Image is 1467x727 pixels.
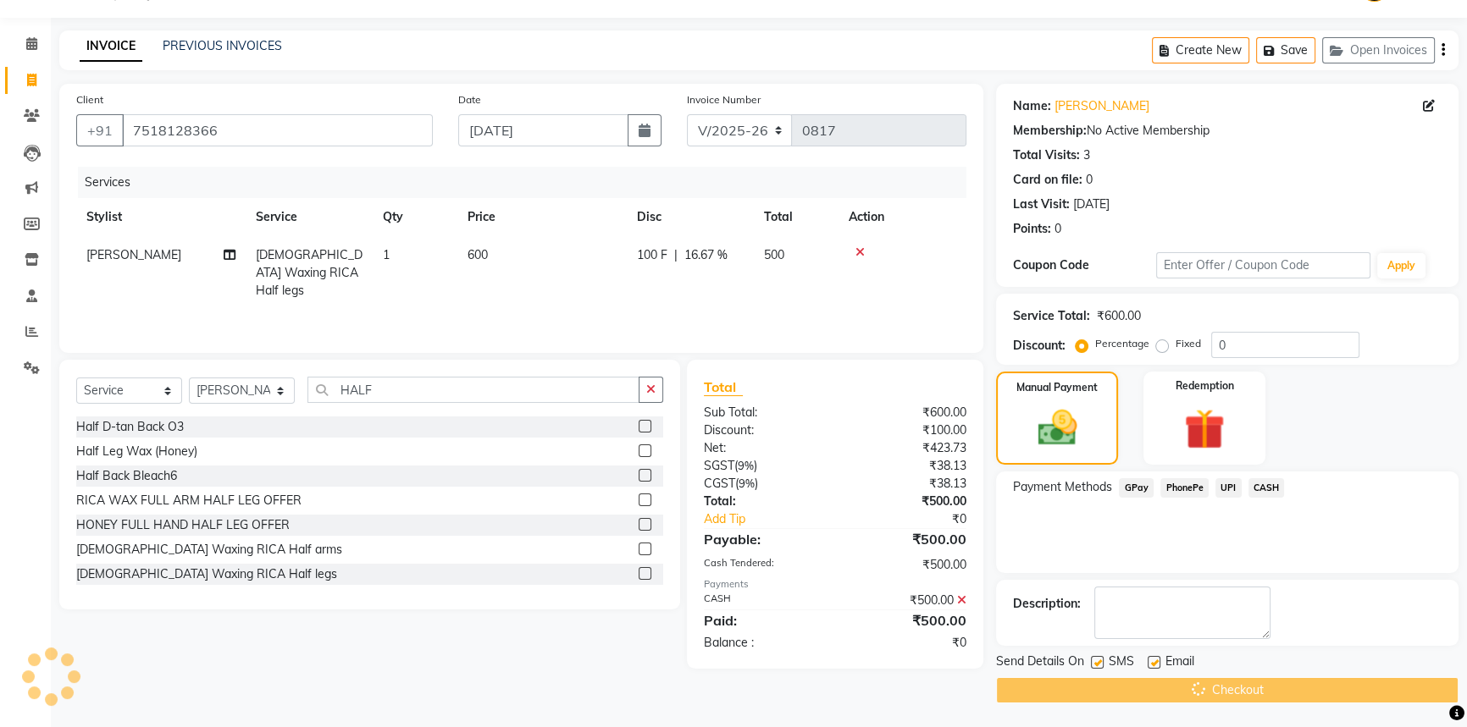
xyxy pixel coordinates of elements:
[839,198,966,236] th: Action
[1171,404,1237,454] img: _gift.svg
[691,439,835,457] div: Net:
[704,458,734,473] span: SGST
[835,493,979,510] div: ₹500.00
[835,634,979,652] div: ₹0
[691,493,835,510] div: Total:
[76,467,177,485] div: Half Back Bleach6
[835,475,979,493] div: ₹38.13
[1109,653,1134,674] span: SMS
[1322,37,1435,63] button: Open Invoices
[1152,37,1249,63] button: Create New
[1086,171,1093,189] div: 0
[835,556,979,574] div: ₹500.00
[704,577,967,592] div: Payments
[691,610,835,631] div: Paid:
[1013,122,1442,140] div: No Active Membership
[691,556,835,574] div: Cash Tendered:
[256,247,363,298] span: [DEMOGRAPHIC_DATA] Waxing RICA Half legs
[835,404,979,421] div: ₹600.00
[1097,307,1141,325] div: ₹600.00
[1160,478,1209,498] span: PhonePe
[1095,336,1149,351] label: Percentage
[835,529,979,549] div: ₹500.00
[1013,337,1066,355] div: Discount:
[1055,97,1149,115] a: [PERSON_NAME]
[76,92,103,107] label: Client
[1377,253,1425,278] button: Apply
[704,476,735,491] span: CGST
[1013,307,1090,325] div: Service Total:
[76,198,246,236] th: Stylist
[246,198,373,236] th: Service
[78,167,979,198] div: Services
[76,418,184,436] div: Half D-tan Back O3
[754,198,839,236] th: Total
[1055,220,1061,238] div: 0
[76,492,302,509] div: RICA WAX FULL ARM HALF LEG OFFER
[738,459,754,472] span: 9%
[691,529,835,549] div: Payable:
[307,377,639,403] input: Search or Scan
[457,198,627,236] th: Price
[1176,336,1201,351] label: Fixed
[691,421,835,439] div: Discount:
[1073,196,1110,213] div: [DATE]
[835,439,979,457] div: ₹423.73
[835,592,979,609] div: ₹500.00
[1013,196,1070,213] div: Last Visit:
[1013,146,1080,164] div: Total Visits:
[859,510,979,528] div: ₹0
[739,476,755,490] span: 9%
[1083,146,1090,164] div: 3
[1215,478,1242,498] span: UPI
[1026,405,1089,450] img: _cash.svg
[691,592,835,609] div: CASH
[76,541,342,559] div: [DEMOGRAPHIC_DATA] Waxing RICA Half arms
[1013,256,1156,274] div: Coupon Code
[637,246,667,264] span: 100 F
[1165,653,1194,674] span: Email
[674,246,678,264] span: |
[1156,252,1370,278] input: Enter Offer / Coupon Code
[684,246,728,264] span: 16.67 %
[835,610,979,631] div: ₹500.00
[1256,37,1315,63] button: Save
[86,247,181,262] span: [PERSON_NAME]
[76,114,124,146] button: +91
[1013,97,1051,115] div: Name:
[383,247,390,262] span: 1
[1248,478,1285,498] span: CASH
[468,247,488,262] span: 600
[704,378,743,396] span: Total
[835,457,979,475] div: ₹38.13
[76,565,337,583] div: [DEMOGRAPHIC_DATA] Waxing RICA Half legs
[1176,378,1234,394] label: Redemption
[627,198,754,236] th: Disc
[764,247,784,262] span: 500
[76,443,197,460] div: Half Leg Wax (Honey)
[80,31,142,62] a: INVOICE
[1016,380,1098,395] label: Manual Payment
[691,510,860,528] a: Add Tip
[687,92,761,107] label: Invoice Number
[996,653,1084,674] span: Send Details On
[691,457,835,475] div: ( )
[1013,122,1087,140] div: Membership:
[835,421,979,439] div: ₹100.00
[373,198,457,236] th: Qty
[1013,595,1081,613] div: Description:
[691,475,835,493] div: ( )
[691,404,835,421] div: Sub Total:
[1119,478,1154,498] span: GPay
[1013,478,1112,496] span: Payment Methods
[76,516,290,534] div: HONEY FULL HAND HALF LEG OFFER
[458,92,481,107] label: Date
[691,634,835,652] div: Balance :
[1013,171,1082,189] div: Card on file:
[122,114,433,146] input: Search by Name/Mobile/Email/Code
[163,38,282,53] a: PREVIOUS INVOICES
[1013,220,1051,238] div: Points:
